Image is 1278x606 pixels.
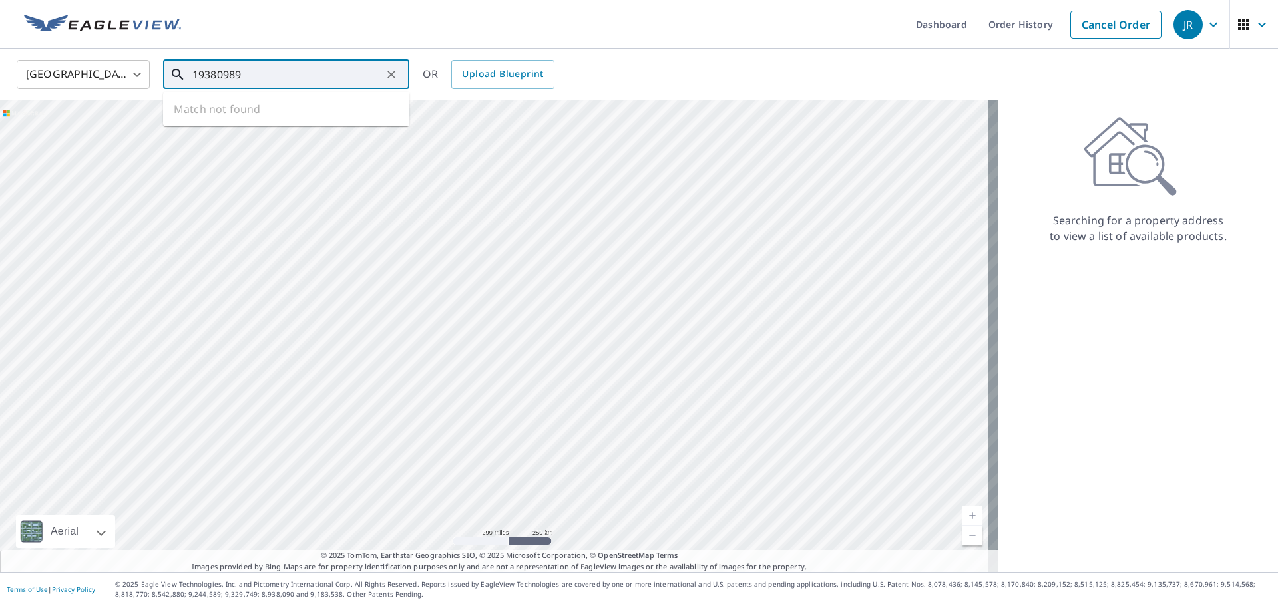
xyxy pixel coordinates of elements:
[962,526,982,545] a: Current Level 5, Zoom Out
[52,585,95,594] a: Privacy Policy
[1049,212,1227,244] p: Searching for a property address to view a list of available products.
[1173,10,1203,39] div: JR
[382,65,401,84] button: Clear
[17,56,150,93] div: [GEOGRAPHIC_DATA]
[451,60,554,89] a: Upload Blueprint
[7,585,95,593] p: |
[7,585,48,594] a: Terms of Use
[47,515,83,548] div: Aerial
[192,56,382,93] input: Search by address or latitude-longitude
[598,550,654,560] a: OpenStreetMap
[962,506,982,526] a: Current Level 5, Zoom In
[462,66,543,82] span: Upload Blueprint
[1070,11,1162,39] a: Cancel Order
[321,550,678,561] span: © 2025 TomTom, Earthstar Geographics SIO, © 2025 Microsoft Corporation, ©
[115,579,1271,599] p: © 2025 Eagle View Technologies, Inc. and Pictometry International Corp. All Rights Reserved. Repo...
[423,60,554,89] div: OR
[656,550,678,560] a: Terms
[16,515,115,548] div: Aerial
[24,15,181,35] img: EV Logo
